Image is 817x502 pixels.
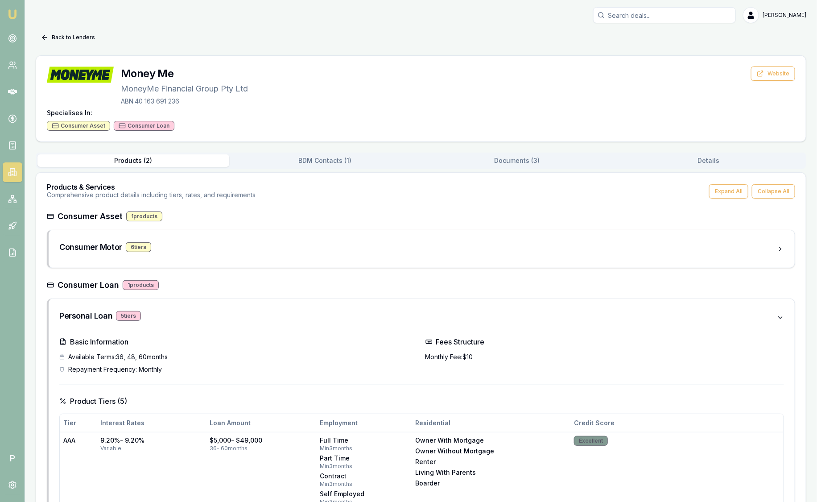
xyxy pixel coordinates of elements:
[763,12,806,19] span: [PERSON_NAME]
[7,9,18,20] img: emu-icon-u.png
[100,436,202,445] div: 9.20% - 9.20%
[97,414,206,432] th: Interest Rates
[316,414,412,432] th: Employment
[320,445,408,452] div: Min 3 months
[421,154,613,167] button: Documents ( 3 )
[3,448,22,468] span: P
[126,212,162,221] div: 1 products
[116,311,141,321] div: 5 tier s
[121,83,248,95] p: MoneyMe Financial Group Pty Ltd
[206,414,316,432] th: Loan Amount
[59,241,122,253] h3: Consumer Motor
[320,436,408,445] div: full time
[37,154,229,167] button: Products ( 2 )
[570,414,784,432] th: Credit Score
[36,30,100,45] button: Back to Lenders
[613,154,805,167] button: Details
[47,121,110,131] div: Consumer Asset
[593,7,736,23] input: Search deals
[60,414,97,432] th: Tier
[47,66,114,83] img: Money Me logo
[574,436,608,446] div: Excellent
[415,457,567,466] div: renter
[210,445,313,452] div: 36 - 60 months
[752,184,795,199] button: Collapse All
[58,279,119,291] h3: Consumer Loan
[68,353,168,361] span: Available Terms: 36, 48, 60 months
[59,396,784,407] h4: Product Tiers ( 5 )
[121,97,248,106] p: ABN: 40 163 691 236
[59,336,418,347] h4: Basic Information
[415,468,567,477] div: living with parents
[47,183,256,191] h3: Products & Services
[751,66,795,81] button: Website
[114,121,174,131] div: Consumer Loan
[58,210,123,223] h3: Consumer Asset
[320,454,408,463] div: part time
[63,436,93,445] div: AAA
[415,479,567,488] div: boarder
[320,481,408,488] div: Min 3 months
[425,353,473,361] span: Monthly Fee: $10
[229,154,421,167] button: BDM Contacts ( 1 )
[709,184,748,199] button: Expand All
[320,490,408,498] div: self employed
[100,445,202,452] div: variable
[68,365,162,374] span: Repayment Frequency: Monthly
[415,436,567,445] div: owner with mortgage
[415,447,567,456] div: owner without mortgage
[425,336,784,347] h4: Fees Structure
[320,463,408,470] div: Min 3 months
[59,310,112,322] h3: Personal Loan
[126,242,151,252] div: 6 tier s
[47,108,795,117] h4: Specialises In:
[412,414,570,432] th: Residential
[320,472,408,481] div: contract
[121,66,248,81] h3: Money Me
[47,191,256,199] p: Comprehensive product details including tiers, rates, and requirements
[123,280,159,290] div: 1 products
[210,436,313,445] div: $5,000 - $49,000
